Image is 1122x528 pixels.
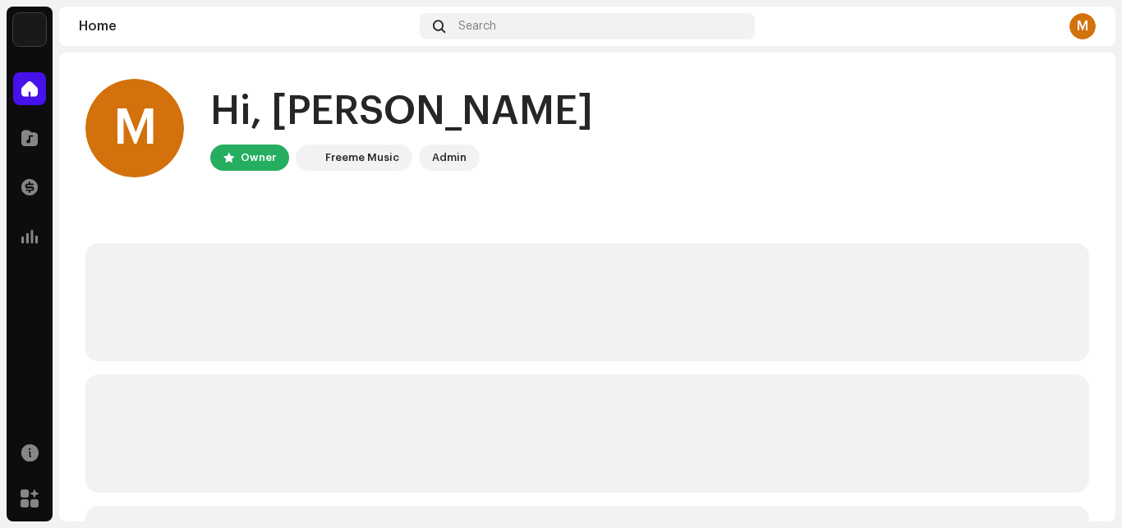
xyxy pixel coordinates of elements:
span: Search [458,20,496,33]
img: 7951d5c0-dc3c-4d78-8e51-1b6de87acfd8 [13,13,46,46]
div: Freeme Music [325,148,399,168]
img: 7951d5c0-dc3c-4d78-8e51-1b6de87acfd8 [299,148,319,168]
div: M [1069,13,1096,39]
div: Home [79,20,413,33]
div: M [85,79,184,177]
div: Admin [432,148,467,168]
div: Owner [241,148,276,168]
div: Hi, [PERSON_NAME] [210,85,593,138]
